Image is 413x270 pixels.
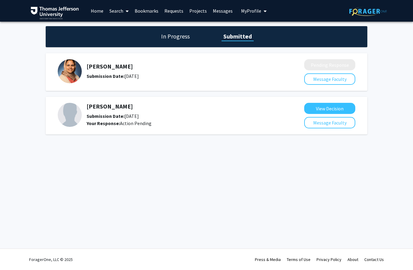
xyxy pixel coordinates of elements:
a: Home [88,0,106,21]
b: Submission Date: [87,113,124,119]
h5: [PERSON_NAME] [87,63,272,70]
img: Profile Picture [58,103,82,127]
a: Terms of Use [287,257,311,262]
div: [DATE] [87,72,272,80]
b: Your Response: [87,120,120,126]
span: My Profile [241,8,261,14]
a: Search [106,0,132,21]
div: [DATE] [87,112,272,120]
h1: In Progress [159,32,191,41]
a: Privacy Policy [317,257,341,262]
iframe: Chat [5,243,26,265]
div: Action Pending [87,120,272,127]
a: Press & Media [255,257,281,262]
button: Pending Response [304,59,355,70]
a: Message Faculty [304,76,355,82]
a: Contact Us [364,257,384,262]
a: Requests [161,0,186,21]
a: Messages [210,0,236,21]
a: Message Faculty [304,120,355,126]
a: Projects [186,0,210,21]
b: Submission Date: [87,73,124,79]
a: Bookmarks [132,0,161,21]
div: ForagerOne, LLC © 2025 [29,249,73,270]
img: Profile Picture [58,59,82,83]
button: Message Faculty [304,73,355,85]
a: About [347,257,358,262]
button: View Decision [304,103,355,114]
img: ForagerOne Logo [349,7,387,16]
h1: Submitted [222,32,254,41]
button: Message Faculty [304,117,355,128]
h5: [PERSON_NAME] [87,103,272,110]
img: Thomas Jefferson University Logo [31,7,79,19]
